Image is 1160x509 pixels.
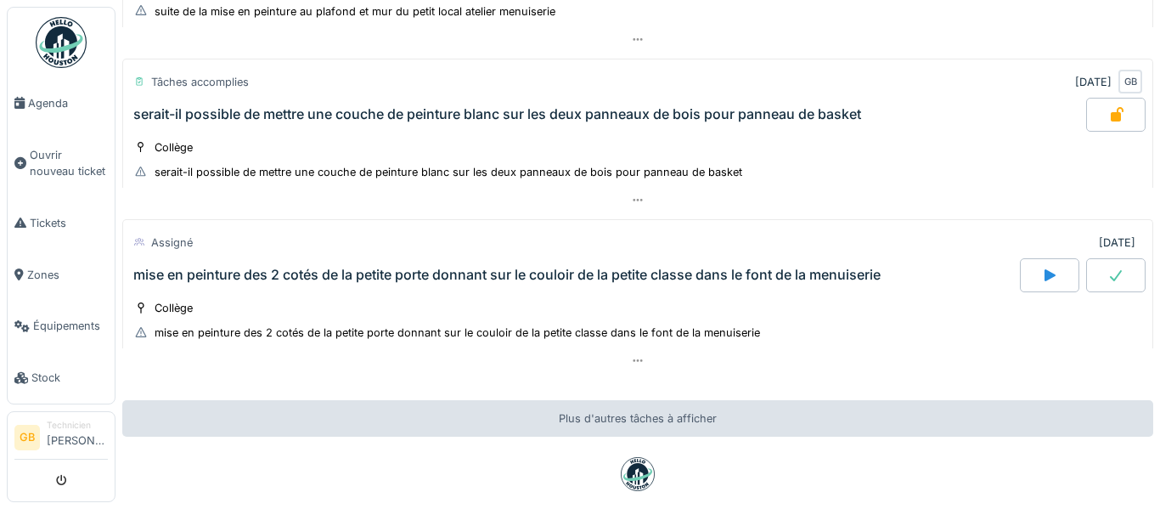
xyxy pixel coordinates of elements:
div: Tâches accomplies [151,74,249,90]
span: Équipements [33,318,108,334]
div: suite de la mise en peinture au plafond et mur du petit local atelier menuiserie [155,3,555,20]
div: mise en peinture des 2 cotés de la petite porte donnant sur le couloir de la petite classe dans l... [155,325,760,341]
div: [DATE] [1075,74,1112,90]
span: Agenda [28,95,108,111]
div: serait-il possible de mettre une couche de peinture blanc sur les deux panneaux de bois pour pann... [155,164,742,180]
div: Assigné [151,235,193,251]
div: serait-il possible de mettre une couche de peinture blanc sur les deux panneaux de bois pour pann... [133,106,861,122]
li: GB [14,425,40,450]
div: mise en peinture des 2 cotés de la petite porte donnant sur le couloir de la petite classe dans l... [133,267,881,283]
a: Ouvrir nouveau ticket [8,129,115,197]
div: Technicien [47,419,108,432]
span: Stock [31,370,108,386]
div: Plus d'autres tâches à afficher [122,400,1153,437]
img: badge-BVDL4wpA.svg [621,457,655,491]
a: Agenda [8,77,115,129]
a: Équipements [8,301,115,353]
span: Tickets [30,215,108,231]
div: Collège [155,139,193,156]
span: Ouvrir nouveau ticket [30,147,108,179]
img: Badge_color-CXgf-gQk.svg [36,17,87,68]
a: Stock [8,352,115,404]
span: Zones [27,267,108,283]
a: GB Technicien[PERSON_NAME] [14,419,108,460]
div: GB [1118,70,1142,93]
div: [DATE] [1099,235,1135,251]
li: [PERSON_NAME] [47,419,108,455]
a: Tickets [8,197,115,249]
a: Zones [8,249,115,301]
div: Collège [155,300,193,316]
